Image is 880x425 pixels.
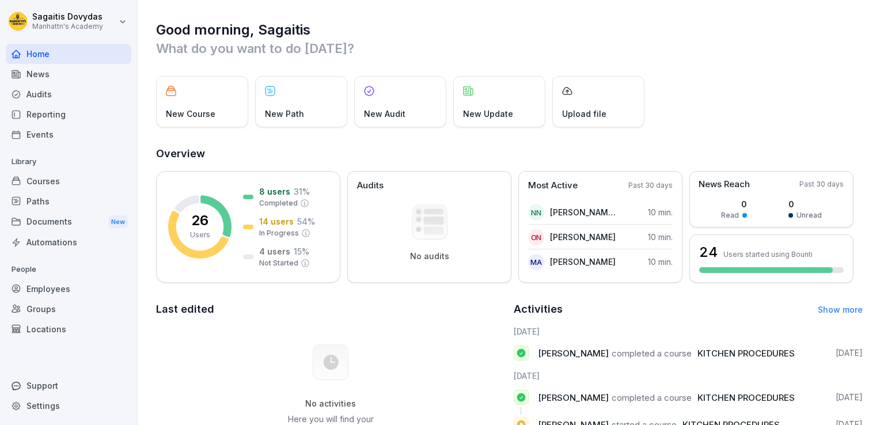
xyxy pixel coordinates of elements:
p: 0 [788,198,822,210]
span: completed a course [612,348,692,359]
p: 15 % [294,245,309,257]
div: Documents [6,211,131,233]
p: Past 30 days [799,179,844,189]
p: 14 users [259,215,294,227]
p: 54 % [297,215,315,227]
a: Automations [6,232,131,252]
a: Audits [6,84,131,104]
div: ON [528,229,544,245]
a: Reporting [6,104,131,124]
p: Sagaitis Dovydas [32,12,103,22]
p: 10 min. [648,256,673,268]
p: New Course [166,108,215,120]
h3: 24 [699,242,718,262]
p: New Update [463,108,513,120]
p: Library [6,153,131,171]
h6: [DATE] [514,370,863,382]
p: People [6,260,131,279]
a: Employees [6,279,131,299]
h6: [DATE] [514,325,863,337]
p: 4 users [259,245,290,257]
div: New [108,215,128,229]
p: Read [721,210,739,221]
h1: Good morning, Sagaitis [156,21,863,39]
span: KITCHEN PROCEDURES [697,392,795,403]
a: Show more [818,305,863,314]
span: [PERSON_NAME] [538,392,609,403]
p: Completed [259,198,298,208]
p: [DATE] [836,347,863,359]
p: Users [190,230,210,240]
a: Events [6,124,131,145]
p: 8 users [259,185,290,198]
div: NN [528,204,544,221]
span: [PERSON_NAME] [538,348,609,359]
a: Paths [6,191,131,211]
p: Audits [357,179,384,192]
p: Past 30 days [628,180,673,191]
h2: Overview [156,146,863,162]
a: Groups [6,299,131,319]
p: Most Active [528,179,578,192]
a: DocumentsNew [6,211,131,233]
h2: Activities [514,301,563,317]
div: Support [6,375,131,396]
p: Users started using Bounti [723,250,813,259]
p: [PERSON_NAME] ([PERSON_NAME] [550,206,616,218]
a: Locations [6,319,131,339]
p: Unread [796,210,822,221]
p: No audits [410,251,449,261]
span: KITCHEN PROCEDURES [697,348,795,359]
p: [DATE] [836,392,863,403]
h2: Last edited [156,301,506,317]
a: Settings [6,396,131,416]
p: Not Started [259,258,298,268]
p: News Reach [699,178,750,191]
p: What do you want to do [DATE]? [156,39,863,58]
a: Home [6,44,131,64]
a: News [6,64,131,84]
p: 31 % [294,185,310,198]
p: In Progress [259,228,299,238]
p: 10 min. [648,231,673,243]
a: Courses [6,171,131,191]
p: [PERSON_NAME] [550,231,616,243]
div: MA [528,254,544,270]
p: Upload file [562,108,606,120]
p: New Path [265,108,304,120]
p: Manhattn's Academy [32,22,103,31]
p: 26 [191,214,208,227]
span: completed a course [612,392,692,403]
h5: No activities [272,399,389,409]
p: [PERSON_NAME] [550,256,616,268]
p: 10 min. [648,206,673,218]
p: New Audit [364,108,405,120]
p: 0 [721,198,747,210]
